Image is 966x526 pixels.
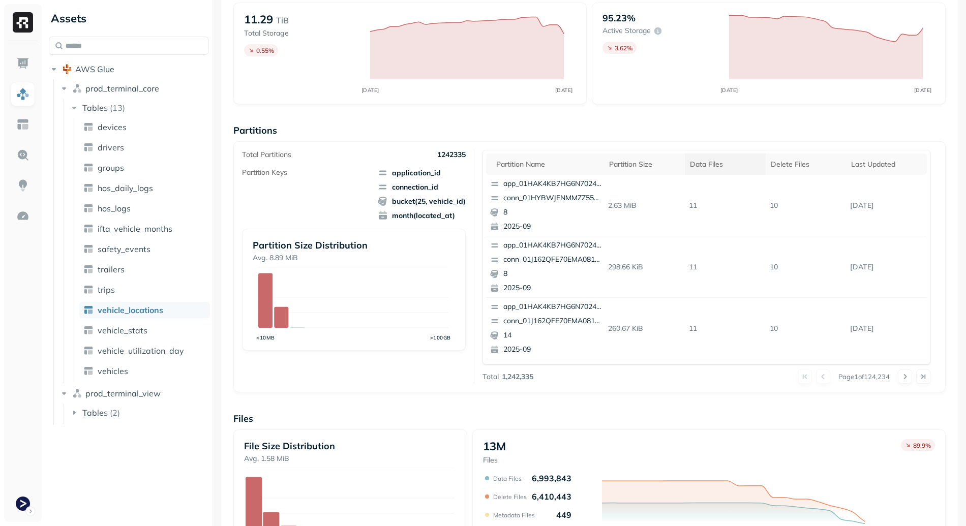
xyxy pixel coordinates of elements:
img: table [83,346,94,356]
a: groups [79,160,210,176]
p: Sep 15, 2025 [846,197,927,214]
p: Avg. 8.89 MiB [253,253,455,263]
p: Data Files [493,475,522,482]
img: table [83,325,94,335]
p: 13M [483,439,506,453]
a: vehicle_locations [79,302,210,318]
span: bucket(25, vehicle_id) [378,196,466,206]
a: trips [79,282,210,298]
button: app_01HAK4KB7HG6N7024210G3S8D5conn_01J162QFE70EMA081MD9S9PZ4X82025-09 [486,236,606,297]
p: 1,242,335 [502,372,533,382]
img: table [83,203,94,213]
p: 298.66 KiB [604,258,685,276]
p: conn_01J162QFE70EMA081MD9S9PZ4X [503,316,602,326]
a: vehicles [79,363,210,379]
p: 2025-09 [503,222,602,232]
img: root [62,64,72,74]
img: Asset Explorer [16,118,29,131]
p: 10 [766,320,847,337]
span: devices [98,122,127,132]
p: 10 [766,197,847,214]
p: 11 [685,320,766,337]
p: Total Storage [244,28,360,38]
span: month(located_at) [378,210,466,221]
div: Last updated [851,160,922,169]
a: hos_logs [79,200,210,216]
div: Data Files [690,160,761,169]
span: safety_events [98,244,150,254]
span: trips [98,285,115,295]
span: vehicle_utilization_day [98,346,184,356]
span: trailers [98,264,125,274]
p: Sep 15, 2025 [846,258,927,276]
p: 95.23% [602,12,636,24]
a: vehicle_utilization_day [79,343,210,359]
p: File Size Distribution [244,440,457,452]
span: prod_terminal_view [85,388,161,398]
img: namespace [72,388,82,398]
p: 11 [685,258,766,276]
img: table [83,183,94,193]
p: Page 1 of 124,234 [838,372,890,381]
a: hos_daily_logs [79,180,210,196]
img: table [83,285,94,295]
img: Assets [16,87,29,101]
button: app_01HAK4KB7HG6N7024210G3S8D5conn_01J162QFE70EMA081MD9S9PZ4X142025-09 [486,298,606,359]
p: Partitions [233,125,946,136]
span: Tables [82,408,108,418]
a: trailers [79,261,210,277]
p: Files [483,455,506,465]
p: 260.67 KiB [604,320,685,337]
a: ifta_vehicle_months [79,221,210,237]
img: Ryft [13,12,33,33]
span: groups [98,163,124,173]
tspan: [DATE] [720,87,738,94]
div: Partition name [496,160,599,169]
p: TiB [276,14,289,26]
p: 2025-09 [503,283,602,293]
img: table [83,305,94,315]
button: app_01HAK4KB7HG6N7024210G3S8D5conn_01HYBWJENMMZZ554S28DAHE8VX82025-09 [486,175,606,236]
p: 11.29 [244,12,273,26]
button: AWS Glue [49,61,208,77]
button: Tables(2) [69,405,209,421]
p: conn_01J162QFE70EMA081MD9S9PZ4X [503,255,602,265]
span: prod_terminal_core [85,83,159,94]
p: ( 2 ) [110,408,120,418]
tspan: <10MB [256,334,275,341]
p: Sep 15, 2025 [846,320,927,337]
div: Partition size [609,160,680,169]
button: app_01HAK4KB7HG6N7024210G3S8D5conn_01J5V5HVVHC6KYBC1P6XHWYWR392025-09 [486,359,606,420]
button: prod_terminal_core [59,80,209,97]
span: AWS Glue [75,64,114,74]
img: table [83,244,94,254]
p: 3.62 % [615,44,632,52]
span: vehicles [98,366,128,376]
tspan: [DATE] [361,87,379,94]
p: Metadata Files [493,511,535,519]
p: Active storage [602,26,651,36]
tspan: >100GB [430,334,450,341]
img: Terminal [16,497,30,511]
span: connection_id [378,182,466,192]
tspan: [DATE] [555,87,573,94]
p: Total [482,372,499,382]
p: Delete Files [493,493,527,501]
a: devices [79,119,210,135]
img: table [83,122,94,132]
p: 8 [503,269,602,279]
span: vehicle_stats [98,325,147,335]
p: 6,993,843 [532,473,571,483]
img: Dashboard [16,57,29,70]
p: 11 [685,197,766,214]
div: Delete Files [771,160,841,169]
p: Partition Keys [242,168,287,177]
a: drivers [79,139,210,156]
p: app_01HAK4KB7HG6N7024210G3S8D5 [503,302,602,312]
p: conn_01HYBWJENMMZZ554S28DAHE8VX [503,193,602,203]
p: 2.63 MiB [604,197,685,214]
a: vehicle_stats [79,322,210,338]
p: 2025-09 [503,345,602,355]
img: table [83,163,94,173]
img: Optimization [16,209,29,223]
